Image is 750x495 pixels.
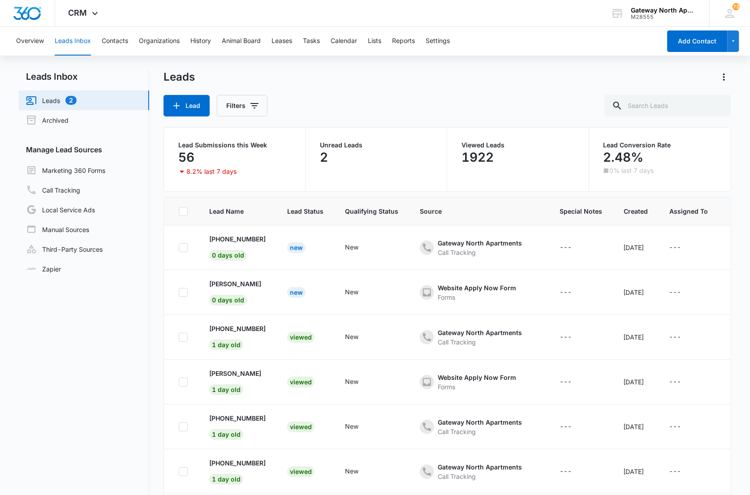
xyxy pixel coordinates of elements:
[669,242,681,253] div: ---
[392,27,415,56] button: Reports
[438,373,516,382] div: Website Apply Now Form
[139,27,180,56] button: Organizations
[669,466,698,477] div: - - Select to Edit Field
[287,207,323,216] span: Lead Status
[209,413,266,423] p: [PHONE_NUMBER]
[368,27,381,56] button: Lists
[603,150,644,164] p: 2.48%
[16,27,44,56] button: Overview
[287,423,315,430] a: Viewed
[26,185,80,195] a: Call Tracking
[461,142,574,148] p: Viewed Leads
[560,207,602,216] span: Special Notes
[420,418,538,436] div: - - Select to Edit Field
[669,287,681,298] div: ---
[55,27,91,56] button: Leads Inbox
[26,204,95,215] a: Local Service Ads
[345,242,358,252] div: New
[560,466,572,477] div: ---
[345,422,358,431] div: New
[345,332,375,343] div: - - Select to Edit Field
[438,293,516,302] div: Forms
[624,467,648,476] div: [DATE]
[560,242,588,253] div: - - Select to Edit Field
[209,384,243,395] span: 1 day old
[669,377,681,387] div: ---
[669,242,698,253] div: - - Select to Edit Field
[420,207,538,216] span: Source
[320,150,328,164] p: 2
[102,27,128,56] button: Contacts
[438,462,522,472] div: Gateway North Apartments
[669,466,681,477] div: ---
[303,27,320,56] button: Tasks
[420,328,538,347] div: - - Select to Edit Field
[733,3,740,10] div: notifications count
[631,7,696,14] div: account name
[26,115,69,125] a: Archived
[438,328,522,337] div: Gateway North Apartments
[26,244,103,254] a: Third-Party Sources
[438,382,516,392] div: Forms
[209,324,266,333] p: [PHONE_NUMBER]
[26,95,77,106] a: Leads2
[209,369,266,393] a: [PERSON_NAME]1 day old
[217,95,267,116] button: Filters
[164,95,210,116] button: Lead
[287,288,306,296] a: New
[209,340,243,350] span: 1 day old
[345,466,358,476] div: New
[209,324,266,349] a: [PHONE_NUMBER]1 day old
[19,70,149,83] h2: Leads Inbox
[560,287,588,298] div: - - Select to Edit Field
[209,474,243,485] span: 1 day old
[287,378,315,386] a: Viewed
[320,142,432,148] p: Unread Leads
[669,332,681,343] div: ---
[186,168,237,175] p: 8.2% last 7 days
[438,418,522,427] div: Gateway North Apartments
[624,332,648,342] div: [DATE]
[420,238,538,257] div: - - Select to Edit Field
[209,369,261,378] p: [PERSON_NAME]
[560,287,572,298] div: ---
[345,287,358,297] div: New
[669,377,698,387] div: - - Select to Edit Field
[560,466,588,477] div: - - Select to Edit Field
[345,377,358,386] div: New
[345,242,375,253] div: - - Select to Edit Field
[272,27,292,56] button: Leases
[209,234,266,259] a: [PHONE_NUMBER]0 days old
[345,287,375,298] div: - - Select to Edit Field
[420,462,538,481] div: - - Select to Edit Field
[438,427,522,436] div: Call Tracking
[560,377,588,387] div: - - Select to Edit Field
[438,337,522,347] div: Call Tracking
[178,142,291,148] p: Lead Submissions this Week
[209,207,266,216] span: Lead Name
[209,429,243,440] span: 1 day old
[345,332,358,341] div: New
[345,422,375,432] div: - - Select to Edit Field
[624,243,648,252] div: [DATE]
[287,468,315,475] a: Viewed
[287,466,315,477] div: Viewed
[209,458,266,483] a: [PHONE_NUMBER]1 day old
[209,279,261,288] p: [PERSON_NAME]
[733,3,740,10] span: 73
[209,234,266,244] p: [PHONE_NUMBER]
[669,422,681,432] div: ---
[461,150,494,164] p: 1922
[669,207,708,216] span: Assigned To
[420,283,532,302] div: - - Select to Edit Field
[26,165,105,176] a: Marketing 360 Forms
[26,264,61,274] a: Zapier
[669,332,698,343] div: - - Select to Edit Field
[438,248,522,257] div: Call Tracking
[605,95,731,116] input: Search Leads
[624,377,648,387] div: [DATE]
[287,333,315,341] a: Viewed
[560,332,572,343] div: ---
[438,283,516,293] div: Website Apply Now Form
[438,238,522,248] div: Gateway North Apartments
